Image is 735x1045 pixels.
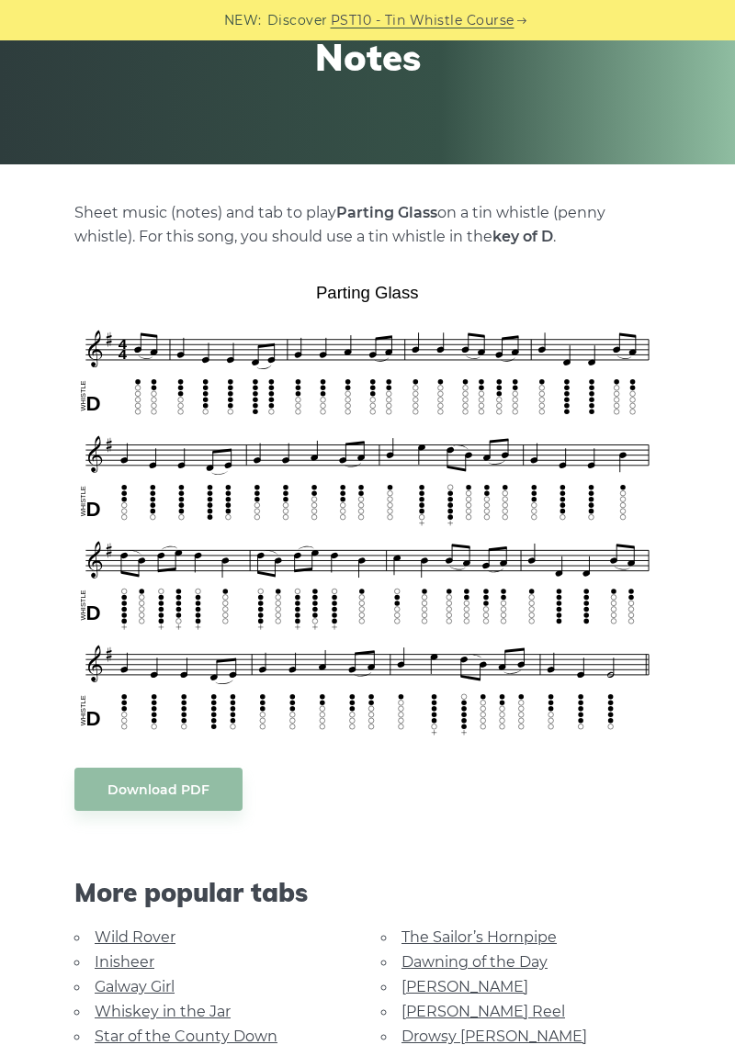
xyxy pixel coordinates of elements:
a: Whiskey in the Jar [95,1003,231,1020]
a: The Sailor’s Hornpipe [401,928,557,946]
a: PST10 - Tin Whistle Course [331,10,514,31]
p: Sheet music (notes) and tab to play on a tin whistle (penny whistle). For this song, you should u... [74,201,661,249]
strong: key of D [492,228,553,245]
strong: Parting Glass [336,204,437,221]
span: More popular tabs [74,877,661,908]
a: Drowsy [PERSON_NAME] [401,1028,587,1045]
a: Download PDF [74,768,243,811]
a: [PERSON_NAME] Reel [401,1003,565,1020]
a: [PERSON_NAME] [401,978,528,995]
img: Parting Glass Tin Whistle Tab & Sheet Music [74,276,661,740]
a: Inisheer [95,953,154,971]
a: Dawning of the Day [401,953,548,971]
a: Galway Girl [95,978,175,995]
span: NEW: [224,10,262,31]
a: Star of the County Down [95,1028,277,1045]
span: Discover [267,10,328,31]
a: Wild Rover [95,928,175,946]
